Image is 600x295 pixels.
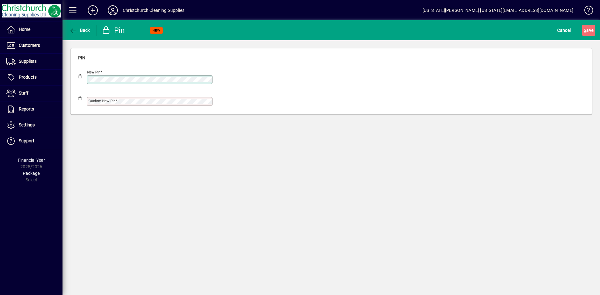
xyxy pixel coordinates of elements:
[123,5,184,15] div: Christchurch Cleaning Supplies
[87,70,100,74] mat-label: New pin
[3,22,62,37] a: Home
[19,75,37,80] span: Products
[584,25,593,35] span: ave
[3,70,62,85] a: Products
[103,5,123,16] button: Profile
[3,38,62,53] a: Customers
[3,101,62,117] a: Reports
[152,28,160,32] span: NEW
[19,27,30,32] span: Home
[3,86,62,101] a: Staff
[19,91,28,96] span: Staff
[69,28,90,33] span: Back
[3,54,62,69] a: Suppliers
[88,99,115,103] mat-label: Confirm new pin
[19,138,34,143] span: Support
[557,25,571,35] span: Cancel
[584,28,586,33] span: S
[102,25,128,35] div: Pin
[422,5,573,15] div: [US_STATE][PERSON_NAME] [US_STATE][EMAIL_ADDRESS][DOMAIN_NAME]
[78,55,85,60] span: Pin
[19,106,34,111] span: Reports
[19,122,35,127] span: Settings
[19,59,37,64] span: Suppliers
[3,133,62,149] a: Support
[67,25,92,36] button: Back
[83,5,103,16] button: Add
[582,25,595,36] button: Save
[580,1,592,22] a: Knowledge Base
[18,158,45,163] span: Financial Year
[556,25,572,36] button: Cancel
[23,171,40,176] span: Package
[3,117,62,133] a: Settings
[62,25,97,36] app-page-header-button: Back
[19,43,40,48] span: Customers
